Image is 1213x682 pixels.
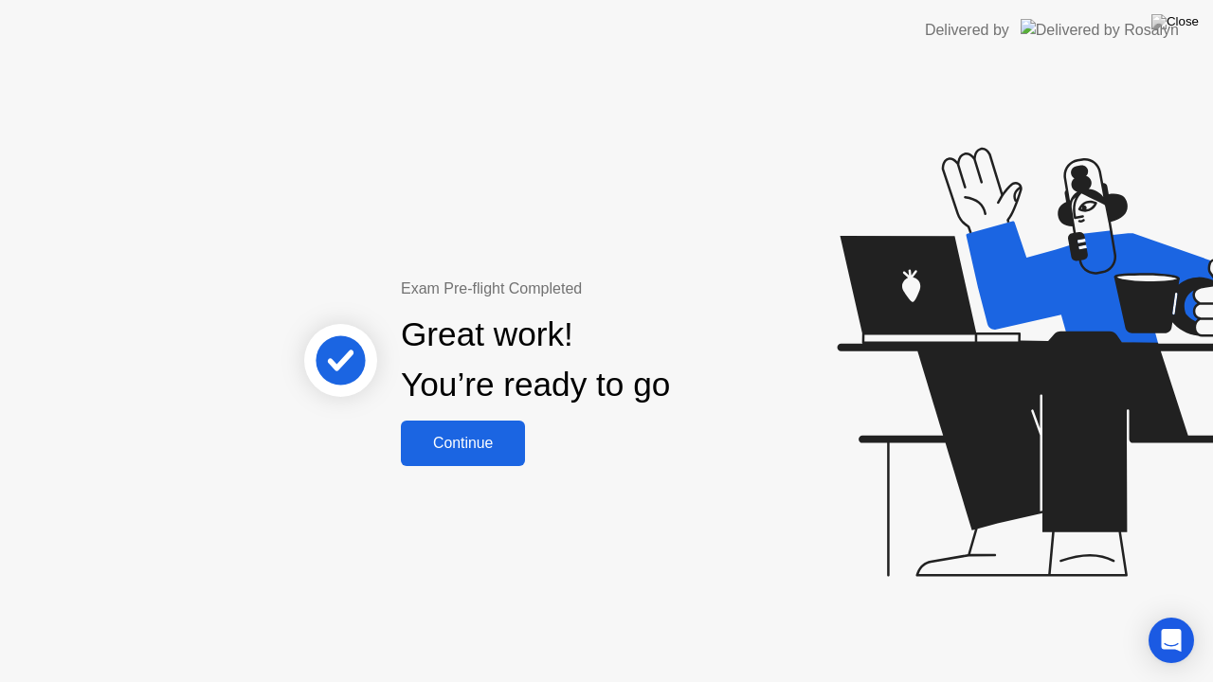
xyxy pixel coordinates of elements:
img: Delivered by Rosalyn [1021,19,1179,41]
div: Continue [407,435,519,452]
div: Exam Pre-flight Completed [401,278,792,300]
div: Great work! You’re ready to go [401,310,670,410]
button: Continue [401,421,525,466]
div: Open Intercom Messenger [1149,618,1194,663]
div: Delivered by [925,19,1009,42]
img: Close [1151,14,1199,29]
